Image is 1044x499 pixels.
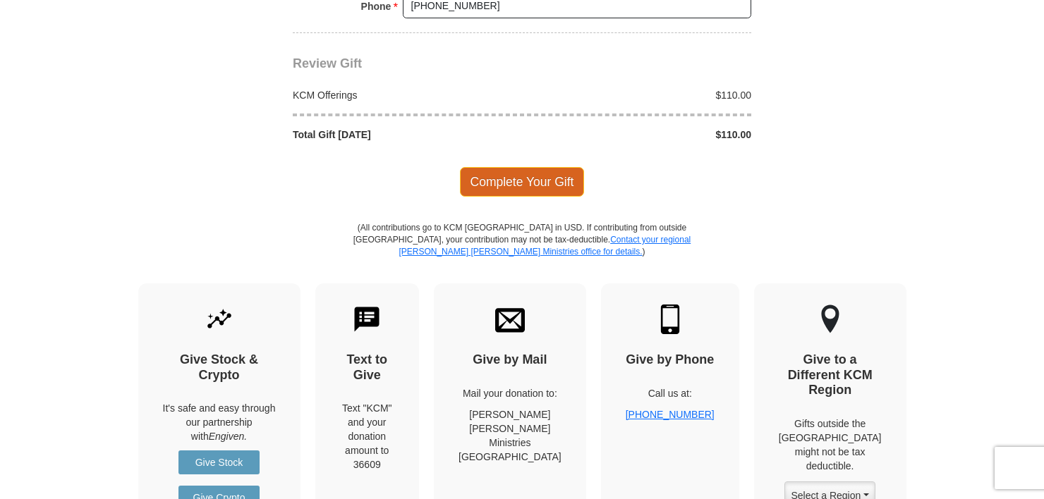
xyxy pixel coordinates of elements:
[459,386,562,400] p: Mail your donation to:
[522,88,759,102] div: $110.00
[286,88,523,102] div: KCM Offerings
[626,352,715,368] h4: Give by Phone
[163,401,276,443] p: It's safe and easy through our partnership with
[779,352,882,398] h4: Give to a Different KCM Region
[209,431,247,442] i: Engiven.
[352,304,382,334] img: text-to-give.svg
[340,401,395,472] div: Text "KCM" and your donation amount to 36609
[655,304,685,334] img: mobile.svg
[626,409,715,420] a: [PHONE_NUMBER]
[522,128,759,142] div: $110.00
[626,386,715,400] p: Call us at:
[286,128,523,142] div: Total Gift [DATE]
[459,352,562,368] h4: Give by Mail
[459,407,562,464] p: [PERSON_NAME] [PERSON_NAME] Ministries [GEOGRAPHIC_DATA]
[178,450,260,474] a: Give Stock
[293,56,362,70] span: Review Gift
[460,167,585,197] span: Complete Your Gift
[205,304,234,334] img: give-by-stock.svg
[340,352,395,383] h4: Text to Give
[353,222,691,283] p: (All contributions go to KCM [GEOGRAPHIC_DATA] in USD. If contributing from outside [GEOGRAPHIC_D...
[820,304,840,334] img: other-region
[779,417,882,473] p: Gifts outside the [GEOGRAPHIC_DATA] might not be tax deductible.
[495,304,525,334] img: envelope.svg
[163,352,276,383] h4: Give Stock & Crypto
